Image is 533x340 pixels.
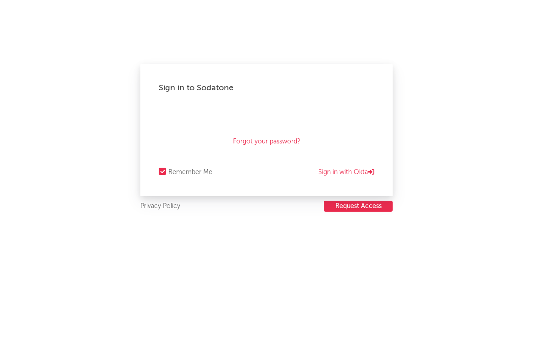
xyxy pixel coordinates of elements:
div: Remember Me [168,167,212,178]
button: Request Access [324,201,393,212]
a: Forgot your password? [233,136,300,147]
a: Privacy Policy [140,201,180,212]
div: Sign in to Sodatone [159,82,374,93]
a: Sign in with Okta [318,167,374,178]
